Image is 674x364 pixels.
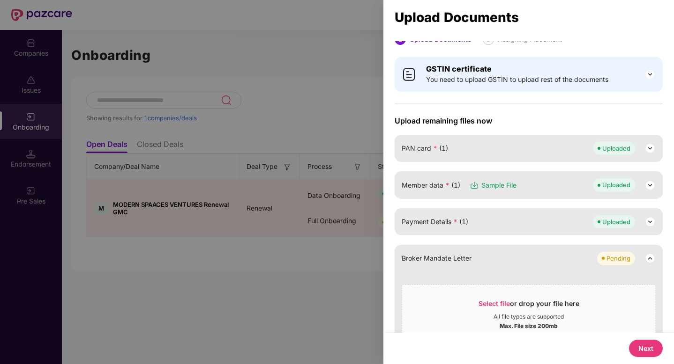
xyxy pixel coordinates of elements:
[644,180,656,191] img: svg+xml;base64,PHN2ZyB3aWR0aD0iMjQiIGhlaWdodD0iMjQiIHZpZXdCb3g9IjAgMCAyNCAyNCIgZmlsbD0ibm9uZSIgeG...
[479,299,510,307] span: Select file
[500,320,558,330] div: Max. File size 200mb
[470,181,479,190] img: svg+xml;base64,PHN2ZyB3aWR0aD0iMTYiIGhlaWdodD0iMTciIHZpZXdCb3g9IjAgMCAxNiAxNyIgZmlsbD0ibm9uZSIgeG...
[629,340,663,357] button: Next
[402,292,655,337] span: Select fileor drop your file hereAll file types are supportedMax. File size 200mb
[602,144,630,153] div: Uploaded
[479,299,579,313] div: or drop your file here
[402,217,468,227] span: Payment Details (1)
[644,69,656,80] img: svg+xml;base64,PHN2ZyB3aWR0aD0iMjQiIGhlaWdodD0iMjQiIHZpZXdCb3g9IjAgMCAyNCAyNCIgZmlsbD0ibm9uZSIgeG...
[644,253,656,264] img: svg+xml;base64,PHN2ZyB3aWR0aD0iMjQiIGhlaWdodD0iMjQiIHZpZXdCb3g9IjAgMCAyNCAyNCIgZmlsbD0ibm9uZSIgeG...
[607,254,630,263] div: Pending
[487,36,490,43] span: 2
[426,64,492,73] b: GSTIN certificate
[395,12,663,22] div: Upload Documents
[602,217,630,226] div: Uploaded
[494,313,564,320] div: All file types are supported
[644,216,656,227] img: svg+xml;base64,PHN2ZyB3aWR0aD0iMjQiIGhlaWdodD0iMjQiIHZpZXdCb3g9IjAgMCAyNCAyNCIgZmlsbD0ibm9uZSIgeG...
[398,36,402,43] span: 1
[426,74,608,85] span: You need to upload GSTIN to upload rest of the documents
[402,253,472,263] span: Broker Mandate Letter
[481,180,517,190] span: Sample File
[402,67,417,82] img: svg+xml;base64,PHN2ZyB4bWxucz0iaHR0cDovL3d3dy53My5vcmcvMjAwMC9zdmciIHdpZHRoPSI0MCIgaGVpZ2h0PSI0MC...
[402,180,460,190] span: Member data (1)
[402,143,448,153] span: PAN card (1)
[644,143,656,154] img: svg+xml;base64,PHN2ZyB3aWR0aD0iMjQiIGhlaWdodD0iMjQiIHZpZXdCb3g9IjAgMCAyNCAyNCIgZmlsbD0ibm9uZSIgeG...
[395,116,663,125] span: Upload remaining files now
[602,180,630,189] div: Uploaded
